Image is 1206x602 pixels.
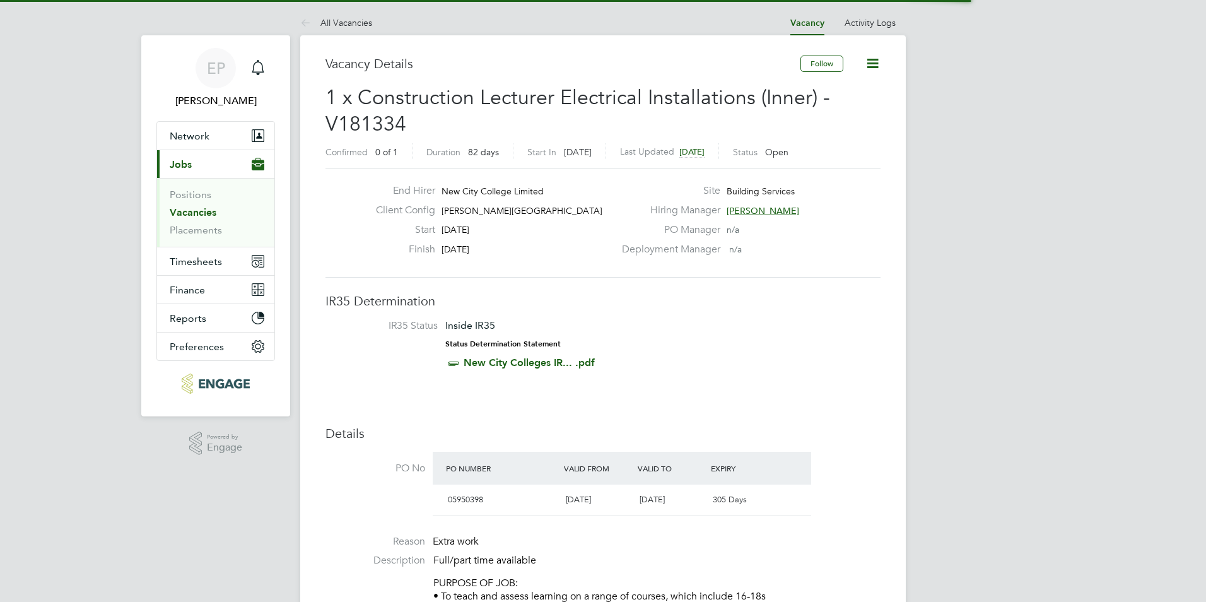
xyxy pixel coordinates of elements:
[157,276,274,304] button: Finance
[325,293,881,309] h3: IR35 Determination
[614,184,720,198] label: Site
[157,178,274,247] div: Jobs
[170,312,206,324] span: Reports
[433,554,881,567] p: Full/part time available
[614,243,720,256] label: Deployment Manager
[170,189,211,201] a: Positions
[448,494,483,505] span: 05950398
[156,374,275,394] a: Go to home page
[170,341,224,353] span: Preferences
[445,339,561,348] strong: Status Determination Statement
[325,56,800,72] h3: Vacancy Details
[640,494,665,505] span: [DATE]
[561,457,635,480] div: Valid From
[733,146,758,158] label: Status
[325,554,425,567] label: Description
[727,205,799,216] span: [PERSON_NAME]
[845,17,896,28] a: Activity Logs
[614,223,720,237] label: PO Manager
[708,457,782,480] div: Expiry
[325,146,368,158] label: Confirmed
[366,204,435,217] label: Client Config
[426,146,460,158] label: Duration
[170,130,209,142] span: Network
[170,206,216,218] a: Vacancies
[442,186,544,197] span: New City College Limited
[156,93,275,109] span: Emma Procter
[713,494,747,505] span: 305 Days
[170,284,205,296] span: Finance
[170,158,192,170] span: Jobs
[729,244,742,255] span: n/a
[157,304,274,332] button: Reports
[157,122,274,150] button: Network
[679,146,705,157] span: [DATE]
[443,457,561,480] div: PO Number
[338,319,438,333] label: IR35 Status
[207,442,242,453] span: Engage
[727,224,739,235] span: n/a
[325,535,425,548] label: Reason
[464,357,595,369] a: New City Colleges IR... .pdf
[468,146,499,158] span: 82 days
[156,48,275,109] a: EP[PERSON_NAME]
[527,146,556,158] label: Start In
[366,243,435,256] label: Finish
[620,146,674,157] label: Last Updated
[614,204,720,217] label: Hiring Manager
[325,462,425,475] label: PO No
[727,186,795,197] span: Building Services
[566,494,591,505] span: [DATE]
[300,17,372,28] a: All Vacancies
[170,224,222,236] a: Placements
[170,256,222,268] span: Timesheets
[433,535,479,548] span: Extra work
[189,432,243,456] a: Powered byEngage
[445,319,495,331] span: Inside IR35
[141,35,290,416] nav: Main navigation
[442,224,469,235] span: [DATE]
[182,374,249,394] img: carbonrecruitment-logo-retina.png
[442,244,469,255] span: [DATE]
[325,425,881,442] h3: Details
[800,56,843,72] button: Follow
[325,85,830,136] span: 1 x Construction Lecturer Electrical Installations (Inner) - V181334
[442,205,602,216] span: [PERSON_NAME][GEOGRAPHIC_DATA]
[366,184,435,198] label: End Hirer
[790,18,824,28] a: Vacancy
[207,60,225,76] span: EP
[157,247,274,275] button: Timesheets
[564,146,592,158] span: [DATE]
[375,146,398,158] span: 0 of 1
[765,146,788,158] span: Open
[207,432,242,442] span: Powered by
[366,223,435,237] label: Start
[157,150,274,178] button: Jobs
[157,333,274,360] button: Preferences
[635,457,708,480] div: Valid To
